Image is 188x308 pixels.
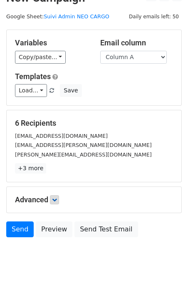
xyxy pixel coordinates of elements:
h5: Advanced [15,195,173,204]
a: Suivi Admin NEO CARGO [44,13,109,20]
a: Send [6,221,34,237]
h5: Email column [100,38,173,47]
h5: Variables [15,38,88,47]
a: Preview [36,221,72,237]
iframe: Chat Widget [146,268,188,308]
div: Widget de chat [146,268,188,308]
small: [PERSON_NAME][EMAIL_ADDRESS][DOMAIN_NAME] [15,152,152,158]
a: Send Test Email [74,221,138,237]
small: [EMAIL_ADDRESS][DOMAIN_NAME] [15,133,108,139]
a: Copy/paste... [15,51,66,64]
a: +3 more [15,163,46,174]
a: Daily emails left: 50 [126,13,182,20]
button: Save [60,84,82,97]
span: Daily emails left: 50 [126,12,182,21]
a: Load... [15,84,47,97]
small: Google Sheet: [6,13,109,20]
a: Templates [15,72,51,81]
h5: 6 Recipients [15,119,173,128]
small: [EMAIL_ADDRESS][PERSON_NAME][DOMAIN_NAME] [15,142,152,148]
